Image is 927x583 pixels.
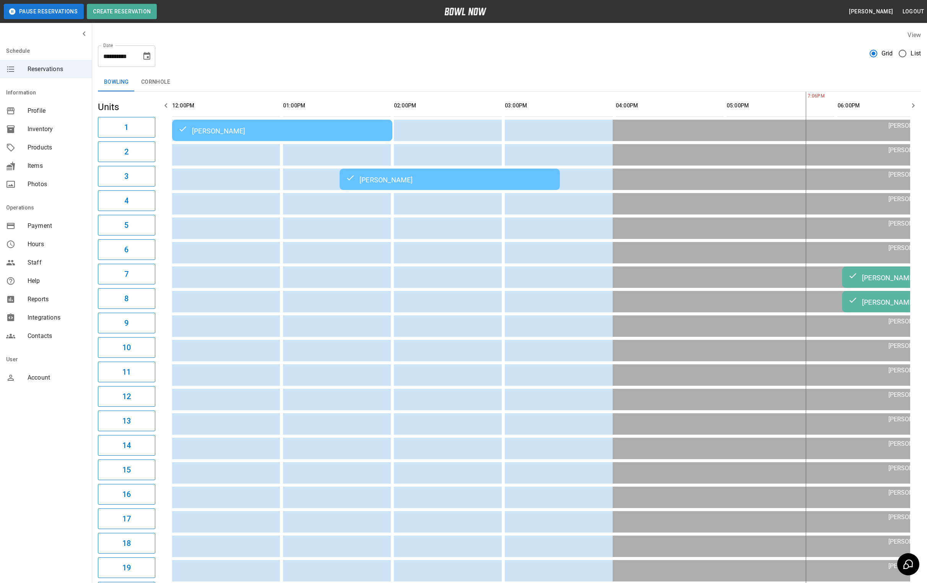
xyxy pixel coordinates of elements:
span: Staff [28,258,86,267]
button: Choose date, selected date is Aug 21, 2025 [139,49,154,64]
h6: 5 [124,219,128,231]
span: Items [28,161,86,171]
button: 13 [98,411,155,431]
button: Create Reservation [87,4,157,19]
button: 8 [98,288,155,309]
img: logo [444,8,486,15]
span: Contacts [28,331,86,341]
h6: 3 [124,170,128,182]
button: Bowling [98,73,135,91]
span: 7:06PM [806,93,808,100]
button: 16 [98,484,155,505]
button: 12 [98,386,155,407]
span: Products [28,143,86,152]
h5: Units [98,101,155,113]
h6: 17 [122,513,131,525]
h6: 18 [122,537,131,549]
th: 12:00PM [172,95,280,117]
th: 03:00PM [505,95,613,117]
h6: 12 [122,390,131,403]
button: 1 [98,117,155,138]
div: [PERSON_NAME] [178,126,386,135]
h6: 2 [124,146,128,158]
h6: 16 [122,488,131,500]
th: 01:00PM [283,95,391,117]
th: 02:00PM [394,95,502,117]
span: Help [28,276,86,286]
span: Profile [28,106,86,115]
span: Inventory [28,125,86,134]
h6: 14 [122,439,131,451]
h6: 7 [124,268,128,280]
span: Payment [28,221,86,231]
h6: 1 [124,121,128,133]
h6: 11 [122,366,131,378]
h6: 13 [122,415,131,427]
h6: 4 [124,195,128,207]
h6: 9 [124,317,128,329]
button: 11 [98,362,155,382]
button: 15 [98,460,155,480]
button: [PERSON_NAME] [846,5,896,19]
button: 7 [98,264,155,284]
button: 18 [98,533,155,554]
span: Photos [28,180,86,189]
h6: 10 [122,341,131,354]
span: Reports [28,295,86,304]
span: Reservations [28,65,86,74]
button: Pause Reservations [4,4,84,19]
h6: 15 [122,464,131,476]
span: Hours [28,240,86,249]
button: 2 [98,141,155,162]
h6: 8 [124,292,128,305]
h6: 19 [122,562,131,574]
button: 9 [98,313,155,333]
h6: 6 [124,244,128,256]
button: 19 [98,557,155,578]
span: List [911,49,921,58]
button: 17 [98,508,155,529]
div: inventory tabs [98,73,921,91]
span: Grid [881,49,893,58]
button: 14 [98,435,155,456]
div: [PERSON_NAME] [346,175,554,184]
button: 5 [98,215,155,235]
span: Account [28,373,86,382]
button: 4 [98,190,155,211]
label: View [907,31,921,39]
button: Cornhole [135,73,176,91]
button: 3 [98,166,155,187]
button: 6 [98,239,155,260]
span: Integrations [28,313,86,322]
button: 10 [98,337,155,358]
button: Logout [899,5,927,19]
